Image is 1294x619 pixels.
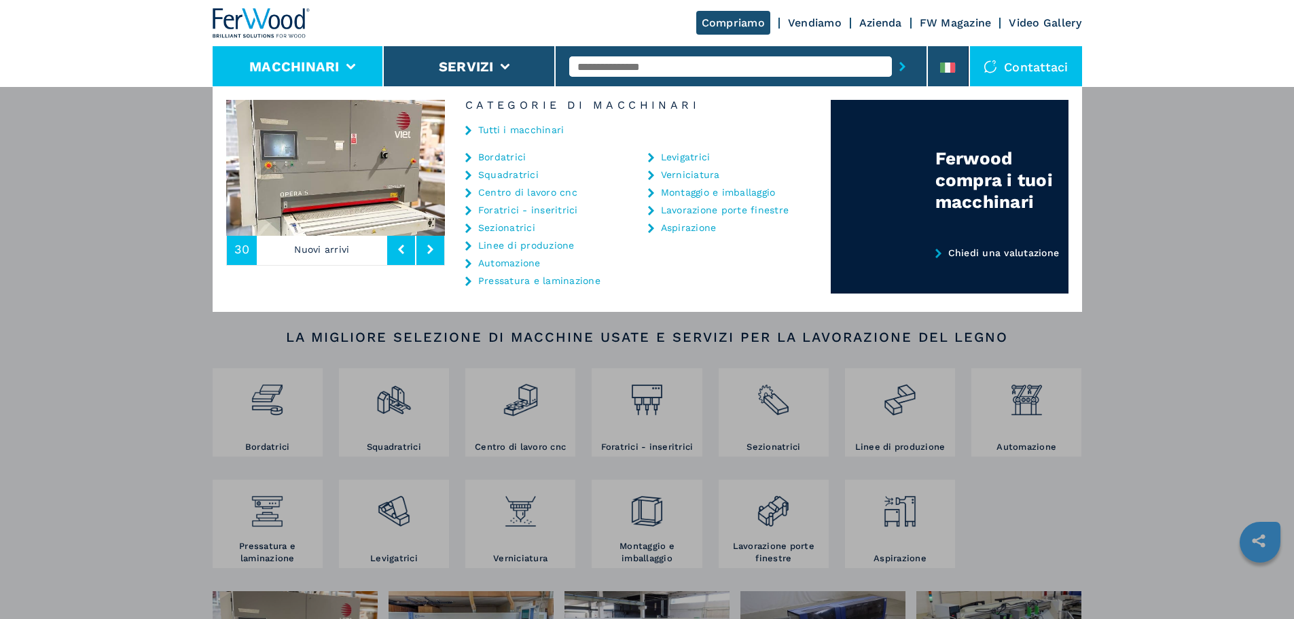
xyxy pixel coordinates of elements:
[478,188,577,197] a: Centro di lavoro cnc
[445,100,831,111] h6: Categorie di Macchinari
[478,205,578,215] a: Foratrici - inseritrici
[661,152,711,162] a: Levigatrici
[920,16,992,29] a: FW Magazine
[234,243,250,255] span: 30
[661,170,720,179] a: Verniciatura
[661,223,717,232] a: Aspirazione
[935,147,1068,213] div: Ferwood compra i tuoi macchinari
[249,58,340,75] button: Macchinari
[213,8,310,38] img: Ferwood
[788,16,842,29] a: Vendiamo
[478,152,526,162] a: Bordatrici
[831,247,1068,294] a: Chiedi una valutazione
[696,11,770,35] a: Compriamo
[478,241,575,250] a: Linee di produzione
[970,46,1082,87] div: Contattaci
[661,205,789,215] a: Lavorazione porte finestre
[478,223,535,232] a: Sezionatrici
[445,100,664,236] img: image
[439,58,494,75] button: Servizi
[478,276,600,285] a: Pressatura e laminazione
[984,60,997,73] img: Contattaci
[478,258,541,268] a: Automazione
[226,100,445,236] img: image
[257,234,387,265] p: Nuovi arrivi
[859,16,902,29] a: Azienda
[892,51,913,82] button: submit-button
[478,125,564,135] a: Tutti i macchinari
[1009,16,1081,29] a: Video Gallery
[478,170,539,179] a: Squadratrici
[661,188,776,197] a: Montaggio e imballaggio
